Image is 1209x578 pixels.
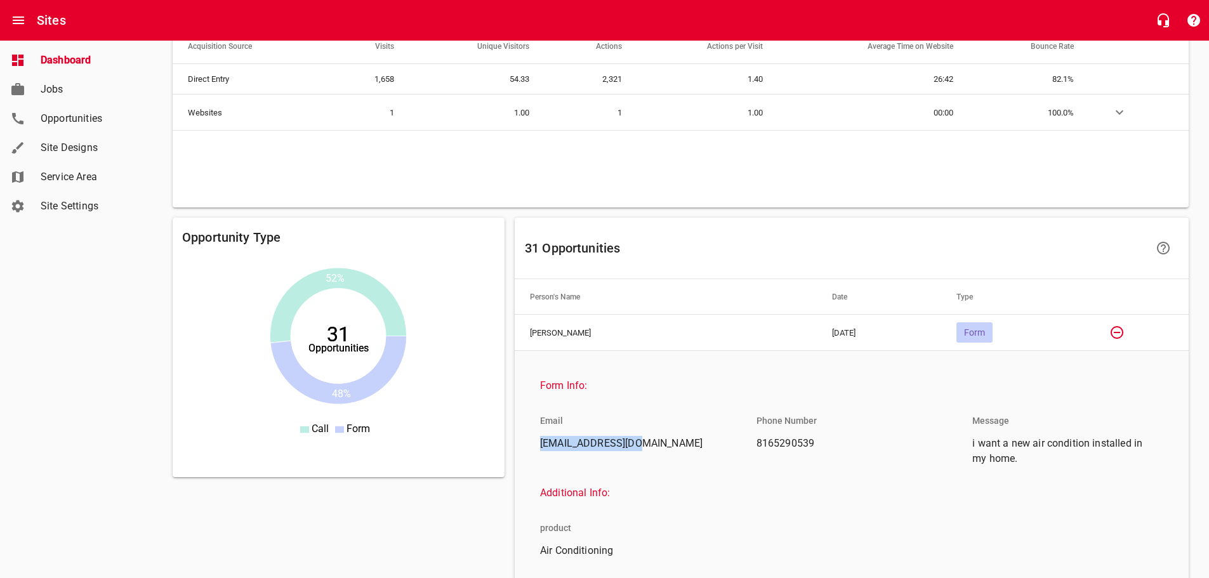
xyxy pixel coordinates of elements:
th: Acquisition Source [173,29,327,64]
th: Bounce Rate [968,29,1089,64]
h6: Opportunity Type [182,227,495,247]
span: Site Designs [41,140,137,155]
td: 00:00 [778,95,968,131]
li: Phone Number [746,405,827,436]
text: 52% [326,272,345,284]
span: Call [312,423,329,435]
span: Site Settings [41,199,137,214]
td: 1.40 [637,64,779,95]
span: Form [956,327,993,338]
div: Form [956,322,993,343]
h6: Sites [37,10,66,30]
td: [DATE] [817,315,941,351]
span: Opportunities [41,111,137,126]
th: Average Time on Website [778,29,968,64]
td: 26:42 [778,64,968,95]
td: 100.0% [968,95,1089,131]
th: Visits [327,29,409,64]
span: Air Conditioning [540,543,721,558]
text: 48% [332,388,351,400]
td: 1 [545,95,637,131]
td: 54.33 [409,64,545,95]
button: Open drawer [3,5,34,36]
td: 82.1% [968,64,1089,95]
button: Support Portal [1179,5,1209,36]
td: 1.00 [637,95,779,131]
th: Type [941,279,1087,315]
span: 8165290539 [756,436,937,451]
a: Learn more about your Opportunities [1148,233,1179,263]
th: Actions per Visit [637,29,779,64]
td: 2,321 [545,64,637,95]
th: Unique Visitors [409,29,545,64]
text: 31 [327,322,350,346]
td: 1.00 [409,95,545,131]
td: Direct Entry [173,64,327,95]
td: Websites [173,95,327,131]
span: Dashboard [41,53,137,68]
span: i want a new air condition installed in my home. [972,436,1153,466]
td: 1,658 [327,64,409,95]
th: Person's Name [515,279,817,315]
span: Form Info: [540,378,1153,393]
li: product [530,513,581,543]
td: [PERSON_NAME] [515,315,817,351]
span: [EMAIL_ADDRESS][DOMAIN_NAME] [540,436,721,451]
span: Form [347,423,370,435]
li: Email [530,405,573,436]
button: Live Chat [1148,5,1179,36]
td: 1 [327,95,409,131]
span: Additional Info: [540,485,1153,501]
li: Message [962,405,1019,436]
span: Service Area [41,169,137,185]
th: Date [817,279,941,315]
h6: 31 Opportunities [525,238,1146,258]
th: Actions [545,29,637,64]
text: Opportunities [308,342,369,354]
span: Jobs [41,82,137,97]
